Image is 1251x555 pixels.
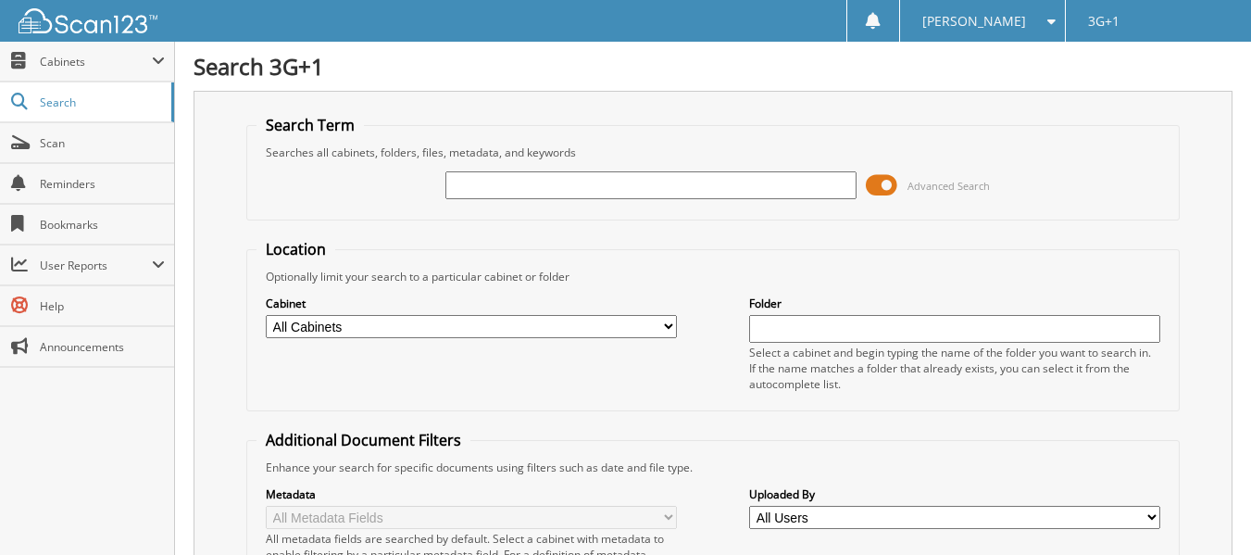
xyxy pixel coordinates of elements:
[922,16,1026,27] span: [PERSON_NAME]
[40,339,165,355] span: Announcements
[40,176,165,192] span: Reminders
[40,95,162,110] span: Search
[256,430,470,450] legend: Additional Document Filters
[194,51,1232,82] h1: Search 3G+1
[1158,466,1251,555] iframe: Chat Widget
[40,258,152,273] span: User Reports
[256,239,335,259] legend: Location
[40,217,165,233] span: Bookmarks
[1088,16,1120,27] span: 3G+1
[19,8,157,33] img: scan123-logo-white.svg
[907,179,990,193] span: Advanced Search
[256,115,364,135] legend: Search Term
[266,296,677,311] label: Cabinet
[256,460,1170,475] div: Enhance your search for specific documents using filters such as date and file type.
[40,298,165,314] span: Help
[256,269,1170,284] div: Optionally limit your search to a particular cabinet or folder
[749,345,1160,392] div: Select a cabinet and begin typing the name of the folder you want to search in. If the name match...
[749,296,1160,311] label: Folder
[40,54,152,69] span: Cabinets
[256,145,1170,160] div: Searches all cabinets, folders, files, metadata, and keywords
[266,486,677,502] label: Metadata
[40,135,165,151] span: Scan
[749,486,1160,502] label: Uploaded By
